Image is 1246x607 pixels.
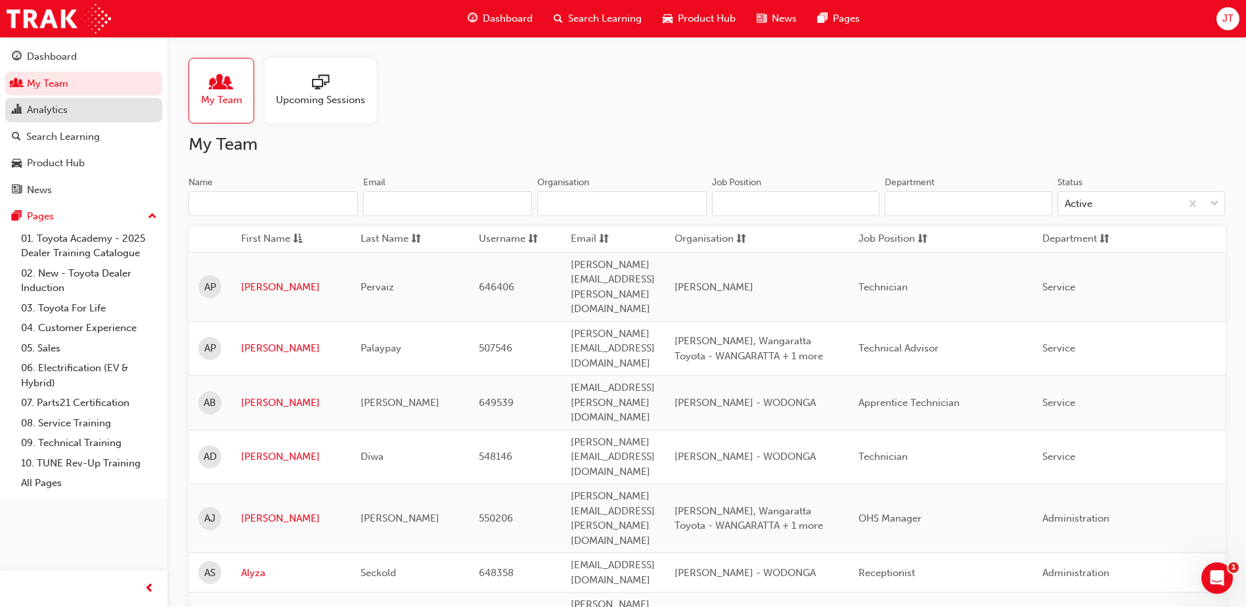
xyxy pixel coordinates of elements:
[361,397,439,409] span: [PERSON_NAME]
[12,211,22,223] span: pages-icon
[918,231,927,248] span: sorting-icon
[675,505,823,532] span: [PERSON_NAME], Wangaratta Toyota - WANGARATTA + 1 more
[361,281,394,293] span: Pervaiz
[361,512,439,524] span: [PERSON_NAME]
[1216,7,1239,30] button: JT
[457,5,543,32] a: guage-iconDashboard
[712,176,761,189] div: Job Position
[1042,231,1097,248] span: Department
[189,134,1225,155] h2: My Team
[479,567,514,579] span: 648358
[571,231,596,248] span: Email
[1228,562,1239,573] span: 1
[1042,281,1075,293] span: Service
[16,338,162,359] a: 05. Sales
[241,449,341,464] a: [PERSON_NAME]
[746,5,807,32] a: news-iconNews
[1042,451,1075,462] span: Service
[678,11,736,26] span: Product Hub
[241,280,341,295] a: [PERSON_NAME]
[16,413,162,434] a: 08. Service Training
[276,93,365,108] span: Upcoming Sessions
[571,328,655,369] span: [PERSON_NAME][EMAIL_ADDRESS][DOMAIN_NAME]
[7,4,111,34] img: Trak
[554,11,563,27] span: search-icon
[675,231,747,248] button: Organisationsorting-icon
[361,342,401,354] span: Palaypay
[675,397,816,409] span: [PERSON_NAME] - WODONGA
[833,11,860,26] span: Pages
[241,511,341,526] a: [PERSON_NAME]
[652,5,746,32] a: car-iconProduct Hub
[12,131,21,143] span: search-icon
[361,231,409,248] span: Last Name
[5,178,162,202] a: News
[675,335,823,362] span: [PERSON_NAME], Wangaratta Toyota - WANGARATTA + 1 more
[858,451,908,462] span: Technician
[12,78,22,90] span: people-icon
[807,5,870,32] a: pages-iconPages
[5,42,162,204] button: DashboardMy TeamAnalyticsSearch LearningProduct HubNews
[858,231,915,248] span: Job Position
[885,176,935,189] div: Department
[571,231,643,248] button: Emailsorting-icon
[26,129,100,145] div: Search Learning
[241,231,290,248] span: First Name
[1042,567,1109,579] span: Administration
[16,473,162,493] a: All Pages
[241,566,341,581] a: Alyza
[1042,397,1075,409] span: Service
[27,49,77,64] div: Dashboard
[675,231,734,248] span: Organisation
[16,453,162,474] a: 10. TUNE Rev-Up Training
[363,191,533,216] input: Email
[1201,562,1233,594] iframe: Intercom live chat
[241,341,341,356] a: [PERSON_NAME]
[1042,512,1109,524] span: Administration
[858,512,922,524] span: OHS Manager
[204,341,216,356] span: AP
[858,281,908,293] span: Technician
[5,72,162,96] a: My Team
[599,231,609,248] span: sorting-icon
[12,158,22,169] span: car-icon
[145,581,154,597] span: prev-icon
[479,231,525,248] span: Username
[818,11,828,27] span: pages-icon
[479,231,551,248] button: Usernamesorting-icon
[27,102,68,118] div: Analytics
[5,204,162,229] button: Pages
[241,231,313,248] button: First Nameasc-icon
[1222,11,1234,26] span: JT
[204,395,216,411] span: AB
[571,382,655,423] span: [EMAIL_ADDRESS][PERSON_NAME][DOMAIN_NAME]
[479,281,514,293] span: 646406
[468,11,478,27] span: guage-icon
[16,263,162,298] a: 02. New - Toyota Dealer Induction
[772,11,797,26] span: News
[858,397,960,409] span: Apprentice Technician
[312,74,329,93] span: sessionType_ONLINE_URL-icon
[189,191,358,216] input: Name
[189,58,265,124] a: My Team
[479,342,512,354] span: 507546
[675,567,816,579] span: [PERSON_NAME] - WODONGA
[12,185,22,196] span: news-icon
[241,395,341,411] a: [PERSON_NAME]
[189,176,213,189] div: Name
[5,125,162,149] a: Search Learning
[12,51,22,63] span: guage-icon
[361,567,396,579] span: Seckold
[204,511,215,526] span: AJ
[675,451,816,462] span: [PERSON_NAME] - WODONGA
[16,229,162,263] a: 01. Toyota Academy - 2025 Dealer Training Catalogue
[361,231,433,248] button: Last Namesorting-icon
[27,209,54,224] div: Pages
[16,298,162,319] a: 03. Toyota For Life
[1065,196,1092,212] div: Active
[5,151,162,175] a: Product Hub
[543,5,652,32] a: search-iconSearch Learning
[204,280,216,295] span: AP
[663,11,673,27] span: car-icon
